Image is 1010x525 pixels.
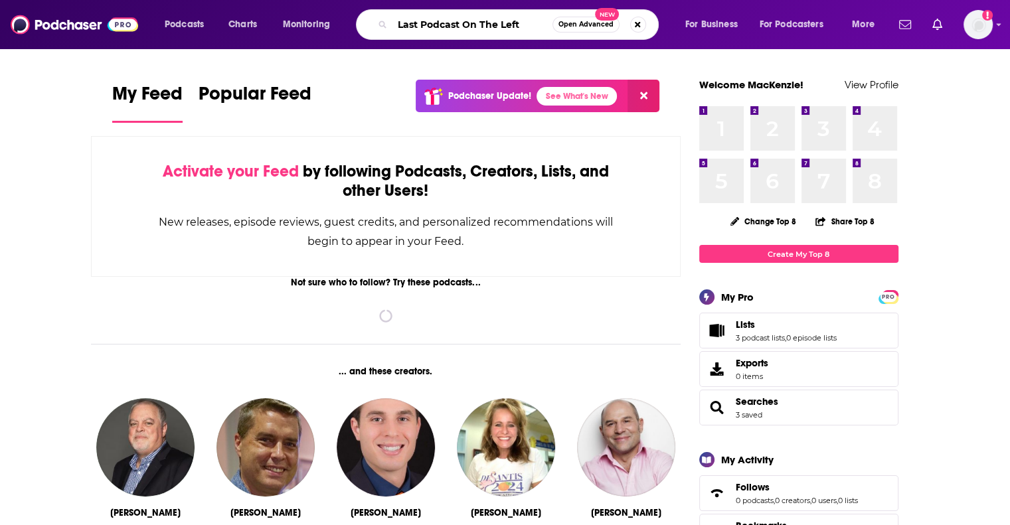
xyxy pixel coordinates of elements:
button: open menu [843,14,891,35]
span: Lists [736,319,755,331]
button: open menu [155,14,221,35]
img: Miriam Weaver [457,398,555,496]
span: For Podcasters [760,15,823,34]
a: Lists [736,319,837,331]
img: Podchaser - Follow, Share and Rate Podcasts [11,12,138,37]
button: open menu [676,14,754,35]
a: View Profile [845,78,898,91]
div: ... and these creators. [91,366,681,377]
span: , [785,333,786,342]
span: Activate your Feed [163,161,299,181]
div: Not sure who to follow? Try these podcasts... [91,277,681,288]
div: My Pro [721,291,754,303]
img: Vincent Moscato [577,398,675,496]
a: Searches [704,398,730,417]
a: PRO [881,291,896,301]
button: Show profile menu [964,10,993,39]
a: 3 saved [736,410,762,419]
a: Lists [704,321,730,340]
input: Search podcasts, credits, & more... [392,14,552,35]
button: Share Top 8 [815,208,875,234]
button: Change Top 8 [722,213,805,230]
img: David Haugh [216,398,315,496]
a: Show notifications dropdown [894,13,916,36]
div: David Haugh [230,507,301,518]
svg: Add a profile image [982,10,993,21]
div: Miriam Weaver [471,507,541,518]
a: 3 podcast lists [736,333,785,342]
span: My Feed [112,82,183,113]
img: Rob Kendall [337,398,435,496]
span: , [837,496,838,505]
span: Popular Feed [199,82,311,113]
span: , [774,496,775,505]
a: 0 podcasts [736,496,774,505]
a: 0 creators [775,496,810,505]
img: User Profile [964,10,993,39]
a: Follows [704,484,730,502]
a: 0 lists [838,496,858,505]
a: 0 users [811,496,837,505]
img: Mike Mulligan [96,398,195,496]
a: Charts [220,14,265,35]
a: 0 episode lists [786,333,837,342]
span: Podcasts [165,15,204,34]
span: , [810,496,811,505]
span: For Business [685,15,738,34]
span: 0 items [736,372,768,381]
span: Open Advanced [558,21,614,28]
a: Show notifications dropdown [927,13,948,36]
span: Exports [736,357,768,369]
a: See What's New [537,87,617,106]
span: New [595,8,619,21]
button: open menu [274,14,347,35]
p: Podchaser Update! [448,90,531,102]
a: Popular Feed [199,82,311,123]
span: Lists [699,313,898,348]
button: open menu [751,14,843,35]
span: Logged in as MackenzieCollier [964,10,993,39]
a: Exports [699,351,898,387]
div: Rob Kendall [351,507,421,518]
a: Welcome MacKenzie! [699,78,803,91]
span: Follows [736,481,770,493]
a: My Feed [112,82,183,123]
div: Mike Mulligan [110,507,181,518]
span: Monitoring [283,15,330,34]
div: New releases, episode reviews, guest credits, and personalized recommendations will begin to appe... [158,212,614,251]
div: by following Podcasts, Creators, Lists, and other Users! [158,162,614,200]
a: Create My Top 8 [699,245,898,263]
span: Searches [699,390,898,425]
button: Open AdvancedNew [552,17,620,33]
span: Follows [699,475,898,511]
span: Exports [704,360,730,378]
a: Searches [736,396,778,408]
span: More [852,15,875,34]
div: My Activity [721,453,774,466]
div: Vincent Moscato [591,507,661,518]
span: Charts [228,15,257,34]
a: Follows [736,481,858,493]
div: Search podcasts, credits, & more... [369,9,671,40]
